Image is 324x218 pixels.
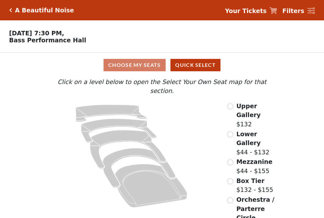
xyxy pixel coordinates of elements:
[236,157,272,175] label: $44 - $155
[282,7,304,14] strong: Filters
[76,105,147,122] path: Upper Gallery - Seats Available: 155
[236,130,261,147] span: Lower Gallery
[81,119,157,143] path: Lower Gallery - Seats Available: 117
[236,177,264,184] span: Box Tier
[45,77,279,95] p: Click on a level below to open the Select Your Own Seat map for that section.
[15,7,74,14] h5: A Beautiful Noise
[236,158,272,165] span: Mezzanine
[9,8,12,12] a: Click here to go back to filters
[115,164,188,207] path: Orchestra / Parterre Circle - Seats Available: 35
[236,176,273,194] label: $132 - $155
[236,102,261,119] span: Upper Gallery
[282,6,315,16] a: Filters
[225,6,277,16] a: Your Tickets
[236,130,279,157] label: $44 - $132
[236,102,279,129] label: $132
[225,7,267,14] strong: Your Tickets
[170,59,220,71] button: Quick Select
